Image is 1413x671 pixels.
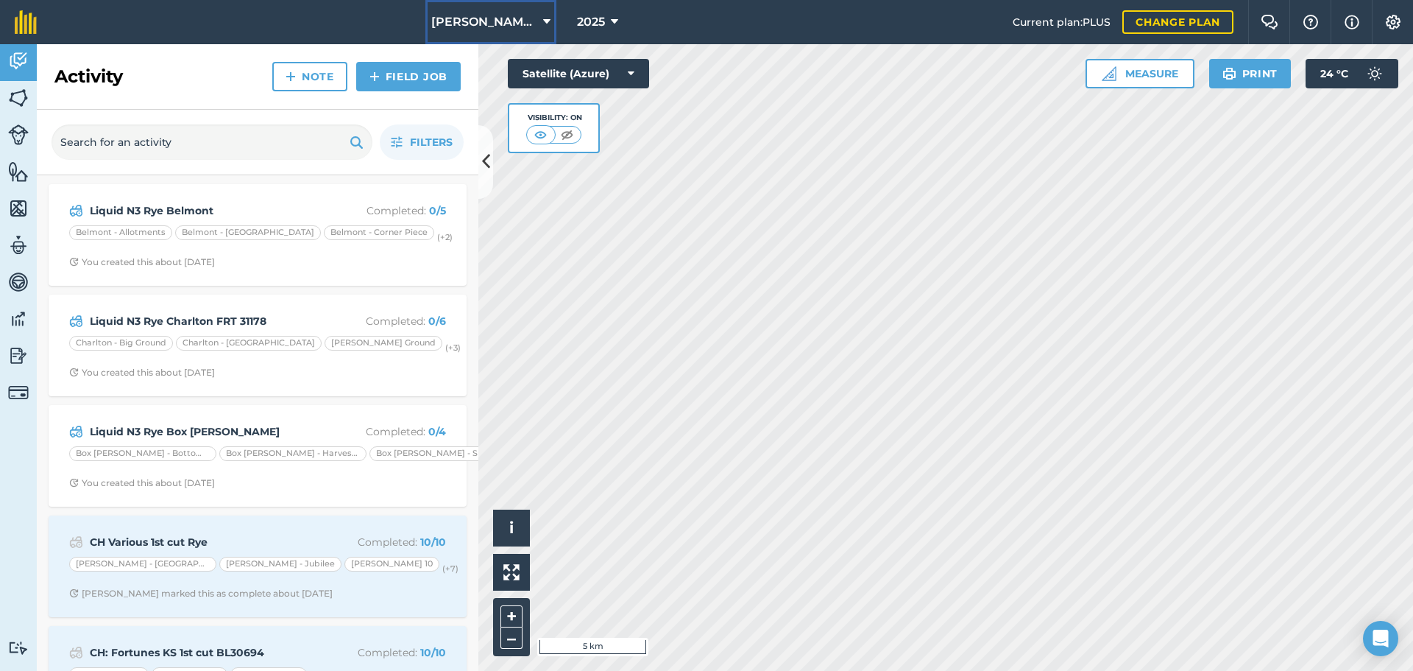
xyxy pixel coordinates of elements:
[410,134,453,150] span: Filters
[176,336,322,351] div: Charlton - [GEOGRAPHIC_DATA]
[8,124,29,145] img: svg+xml;base64,PD94bWwgdmVyc2lvbj0iMS4wIiBlbmNvZGluZz0idXRmLTgiPz4KPCEtLSBHZW5lcmF0b3I6IEFkb2JlIE...
[286,68,296,85] img: svg+xml;base64,PHN2ZyB4bWxucz0iaHR0cDovL3d3dy53My5vcmcvMjAwMC9zdmciIHdpZHRoPSIxNCIgaGVpZ2h0PSIyNC...
[1102,66,1116,81] img: Ruler icon
[272,62,347,91] a: Note
[508,59,649,88] button: Satellite (Azure)
[90,424,323,440] strong: Liquid N3 Rye Box [PERSON_NAME]
[493,510,530,547] button: i
[69,256,215,268] div: You created this about [DATE]
[219,446,366,461] div: Box [PERSON_NAME] - Harvest Home
[558,127,576,142] img: svg+xml;base64,PHN2ZyB4bWxucz0iaHR0cDovL3d3dy53My5vcmcvMjAwMC9zdmciIHdpZHRoPSI1MCIgaGVpZ2h0PSI0MC...
[420,535,446,549] strong: 10 / 10
[69,533,83,551] img: svg+xml;base64,PD94bWwgdmVyc2lvbj0iMS4wIiBlbmNvZGluZz0idXRmLTgiPz4KPCEtLSBHZW5lcmF0b3I6IEFkb2JlIE...
[380,124,464,160] button: Filters
[54,65,123,88] h2: Activity
[175,225,321,240] div: Belmont - [GEOGRAPHIC_DATA]
[8,234,29,256] img: svg+xml;base64,PD94bWwgdmVyc2lvbj0iMS4wIiBlbmNvZGluZz0idXRmLTgiPz4KPCEtLSBHZW5lcmF0b3I6IEFkb2JlIE...
[8,87,29,109] img: svg+xml;base64,PHN2ZyB4bWxucz0iaHR0cDovL3d3dy53My5vcmcvMjAwMC9zdmciIHdpZHRoPSI1NiIgaGVpZ2h0PSI2MC...
[1360,59,1389,88] img: svg+xml;base64,PD94bWwgdmVyc2lvbj0iMS4wIiBlbmNvZGluZz0idXRmLTgiPz4KPCEtLSBHZW5lcmF0b3I6IEFkb2JlIE...
[526,112,582,124] div: Visibility: On
[69,423,83,440] img: svg+xml;base64,PD94bWwgdmVyc2lvbj0iMS4wIiBlbmNvZGluZz0idXRmLTgiPz4KPCEtLSBHZW5lcmF0b3I6IEFkb2JlIE...
[344,557,439,572] div: [PERSON_NAME] 10
[57,524,458,608] a: CH Various 1st cut RyeCompleted: 10/10[PERSON_NAME] - [GEOGRAPHIC_DATA][PERSON_NAME] - Jubilee[PE...
[1384,15,1402,29] img: A cog icon
[8,271,29,293] img: svg+xml;base64,PD94bWwgdmVyc2lvbj0iMS4wIiBlbmNvZGluZz0idXRmLTgiPz4KPCEtLSBHZW5lcmF0b3I6IEFkb2JlIE...
[442,563,458,574] small: (+ 7 )
[69,557,216,572] div: [PERSON_NAME] - [GEOGRAPHIC_DATA]
[531,127,550,142] img: svg+xml;base64,PHN2ZyB4bWxucz0iaHR0cDovL3d3dy53My5vcmcvMjAwMC9zdmciIHdpZHRoPSI1MCIgaGVpZ2h0PSI0MC...
[1122,10,1233,34] a: Change plan
[1086,59,1194,88] button: Measure
[69,477,215,489] div: You created this about [DATE]
[57,193,458,277] a: Liquid N3 Rye BelmontCompleted: 0/5Belmont - AllotmentsBelmont - [GEOGRAPHIC_DATA]Belmont - Corne...
[445,342,461,353] small: (+ 3 )
[1222,65,1236,82] img: svg+xml;base64,PHN2ZyB4bWxucz0iaHR0cDovL3d3dy53My5vcmcvMjAwMC9zdmciIHdpZHRoPSIxOSIgaGVpZ2h0PSIyNC...
[69,589,79,598] img: Clock with arrow pointing clockwise
[69,257,79,267] img: Clock with arrow pointing clockwise
[69,202,83,219] img: svg+xml;base64,PD94bWwgdmVyc2lvbj0iMS4wIiBlbmNvZGluZz0idXRmLTgiPz4KPCEtLSBHZW5lcmF0b3I6IEFkb2JlIE...
[329,203,446,219] p: Completed :
[1345,13,1359,31] img: svg+xml;base64,PHN2ZyB4bWxucz0iaHR0cDovL3d3dy53My5vcmcvMjAwMC9zdmciIHdpZHRoPSIxNyIgaGVpZ2h0PSIxNy...
[500,605,523,628] button: +
[219,557,341,572] div: [PERSON_NAME] - Jubilee
[90,313,323,329] strong: Liquid N3 Rye Charlton FRT 31178
[431,13,537,31] span: [PERSON_NAME] Contracting
[69,478,79,488] img: Clock with arrow pointing clockwise
[8,345,29,367] img: svg+xml;base64,PD94bWwgdmVyc2lvbj0iMS4wIiBlbmNvZGluZz0idXRmLTgiPz4KPCEtLSBHZW5lcmF0b3I6IEFkb2JlIE...
[90,203,323,219] strong: Liquid N3 Rye Belmont
[1209,59,1292,88] button: Print
[1320,59,1348,88] span: 24 ° C
[428,315,446,328] strong: 0 / 6
[90,534,323,550] strong: CH Various 1st cut Rye
[69,446,216,461] div: Box [PERSON_NAME] - Bottom Of Track
[325,336,442,351] div: [PERSON_NAME] Ground
[428,425,446,438] strong: 0 / 4
[437,232,453,242] small: (+ 2 )
[69,367,215,379] div: You created this about [DATE]
[8,308,29,330] img: svg+xml;base64,PD94bWwgdmVyc2lvbj0iMS4wIiBlbmNvZGluZz0idXRmLTgiPz4KPCEtLSBHZW5lcmF0b3I6IEFkb2JlIE...
[1302,15,1320,29] img: A question mark icon
[8,641,29,655] img: svg+xml;base64,PD94bWwgdmVyc2lvbj0iMS4wIiBlbmNvZGluZz0idXRmLTgiPz4KPCEtLSBHZW5lcmF0b3I6IEFkb2JlIE...
[350,133,364,151] img: svg+xml;base64,PHN2ZyB4bWxucz0iaHR0cDovL3d3dy53My5vcmcvMjAwMC9zdmciIHdpZHRoPSIxOSIgaGVpZ2h0PSIyNC...
[329,313,446,329] p: Completed :
[369,446,517,461] div: Box [PERSON_NAME] - Summerleaze
[356,62,461,91] a: Field Job
[420,646,446,659] strong: 10 / 10
[1306,59,1398,88] button: 24 °C
[500,628,523,649] button: –
[1013,14,1111,30] span: Current plan : PLUS
[369,68,380,85] img: svg+xml;base64,PHN2ZyB4bWxucz0iaHR0cDovL3d3dy53My5vcmcvMjAwMC9zdmciIHdpZHRoPSIxNCIgaGVpZ2h0PSIyNC...
[577,13,605,31] span: 2025
[1261,15,1278,29] img: Two speech bubbles overlapping with the left bubble in the forefront
[90,644,323,661] strong: CH: Fortunes KS 1st cut BL30694
[503,564,520,580] img: Four arrows, one pointing top left, one top right, one bottom right and the last bottom left
[329,644,446,661] p: Completed :
[329,424,446,440] p: Completed :
[69,588,333,600] div: [PERSON_NAME] marked this as complete about [DATE]
[69,312,83,330] img: svg+xml;base64,PD94bWwgdmVyc2lvbj0iMS4wIiBlbmNvZGluZz0idXRmLTgiPz4KPCEtLSBHZW5lcmF0b3I6IEFkb2JlIE...
[8,197,29,219] img: svg+xml;base64,PHN2ZyB4bWxucz0iaHR0cDovL3d3dy53My5vcmcvMjAwMC9zdmciIHdpZHRoPSI1NiIgaGVpZ2h0PSI2MC...
[324,225,434,240] div: Belmont - Corner Piece
[57,303,458,387] a: Liquid N3 Rye Charlton FRT 31178Completed: 0/6Charlton - Big GroundCharlton - [GEOGRAPHIC_DATA][P...
[1363,621,1398,656] div: Open Intercom Messenger
[429,204,446,217] strong: 0 / 5
[69,644,83,661] img: svg+xml;base64,PD94bWwgdmVyc2lvbj0iMS4wIiBlbmNvZGluZz0idXRmLTgiPz4KPCEtLSBHZW5lcmF0b3I6IEFkb2JlIE...
[69,336,173,351] div: Charlton - Big Ground
[8,161,29,183] img: svg+xml;base64,PHN2ZyB4bWxucz0iaHR0cDovL3d3dy53My5vcmcvMjAwMC9zdmciIHdpZHRoPSI1NiIgaGVpZ2h0PSI2MC...
[15,10,37,34] img: fieldmargin Logo
[52,124,372,160] input: Search for an activity
[69,368,79,377] img: Clock with arrow pointing clockwise
[57,414,458,498] a: Liquid N3 Rye Box [PERSON_NAME]Completed: 0/4Box [PERSON_NAME] - Bottom Of TrackBox [PERSON_NAME]...
[8,50,29,72] img: svg+xml;base64,PD94bWwgdmVyc2lvbj0iMS4wIiBlbmNvZGluZz0idXRmLTgiPz4KPCEtLSBHZW5lcmF0b3I6IEFkb2JlIE...
[509,519,514,537] span: i
[329,534,446,550] p: Completed :
[8,382,29,403] img: svg+xml;base64,PD94bWwgdmVyc2lvbj0iMS4wIiBlbmNvZGluZz0idXRmLTgiPz4KPCEtLSBHZW5lcmF0b3I6IEFkb2JlIE...
[69,225,172,240] div: Belmont - Allotments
